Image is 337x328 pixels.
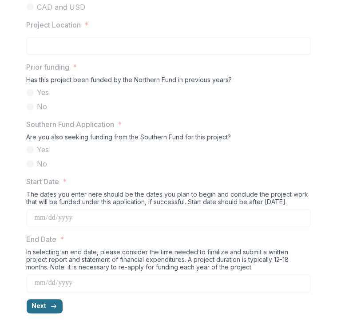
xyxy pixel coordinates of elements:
[27,62,70,73] p: Prior funding
[27,134,311,145] div: Are you also seeking funding from the Southern Fund for this project?
[27,249,311,275] div: In selecting an end date, please consider the time needed to finalize and submit a written projec...
[27,76,311,87] div: Has this project been funded by the Northern Fund in previous years?
[37,102,48,112] span: No
[27,300,63,314] button: Next
[27,177,59,187] p: Start Date
[37,145,49,155] span: Yes
[27,191,311,209] div: The dates you enter here should be the dates you plan to begin and conclude the project work that...
[27,119,115,130] p: Southern Fund Application
[37,87,49,98] span: Yes
[27,20,81,30] p: Project Location
[37,159,48,170] span: No
[27,234,57,245] p: End Date
[37,2,86,12] span: CAD and USD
